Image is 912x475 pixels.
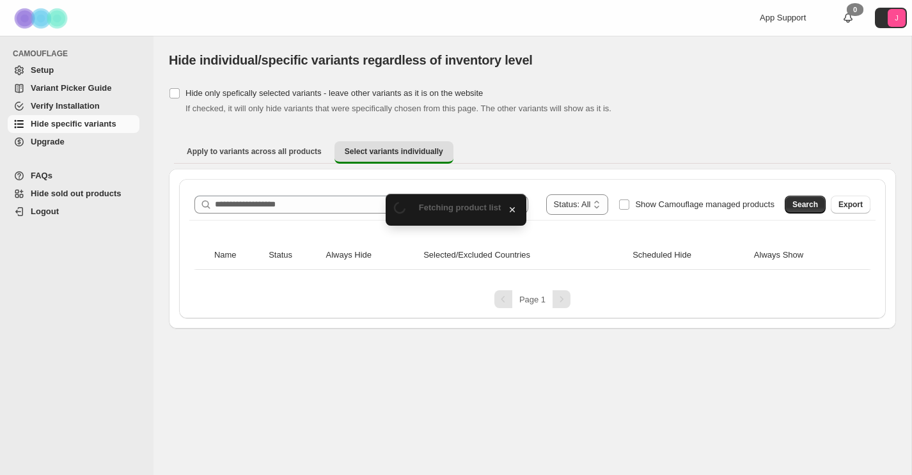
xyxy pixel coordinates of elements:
span: Hide specific variants [31,119,116,128]
span: App Support [760,13,806,22]
th: Always Show [750,241,854,270]
a: Variant Picker Guide [8,79,139,97]
a: Hide specific variants [8,115,139,133]
button: Avatar with initials J [875,8,907,28]
a: FAQs [8,167,139,185]
span: FAQs [31,171,52,180]
div: Select variants individually [169,169,896,329]
a: Hide sold out products [8,185,139,203]
a: Verify Installation [8,97,139,115]
nav: Pagination [189,290,876,308]
div: 0 [847,3,863,16]
th: Status [265,241,322,270]
span: Fetching product list [419,203,501,212]
span: Page 1 [519,295,546,304]
button: Apply to variants across all products [177,141,332,162]
span: Hide sold out products [31,189,122,198]
img: Camouflage [10,1,74,36]
span: Setup [31,65,54,75]
span: Variant Picker Guide [31,83,111,93]
span: Search [792,199,818,210]
a: Logout [8,203,139,221]
span: Show Camouflage managed products [635,199,774,209]
th: Name [210,241,265,270]
th: Scheduled Hide [629,241,750,270]
span: Hide only spefically selected variants - leave other variants as it is on the website [185,88,483,98]
span: Logout [31,206,59,216]
span: Select variants individually [345,146,443,157]
button: Search [785,196,826,214]
span: Verify Installation [31,101,100,111]
th: Selected/Excluded Countries [420,241,629,270]
button: Export [831,196,870,214]
span: Export [838,199,863,210]
a: Setup [8,61,139,79]
span: Hide individual/specific variants regardless of inventory level [169,53,533,67]
span: If checked, it will only hide variants that were specifically chosen from this page. The other va... [185,104,611,113]
button: Select variants individually [334,141,453,164]
a: 0 [842,12,854,24]
text: J [895,14,899,22]
th: Always Hide [322,241,420,270]
span: Avatar with initials J [888,9,906,27]
a: Upgrade [8,133,139,151]
span: CAMOUFLAGE [13,49,145,59]
span: Apply to variants across all products [187,146,322,157]
span: Upgrade [31,137,65,146]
